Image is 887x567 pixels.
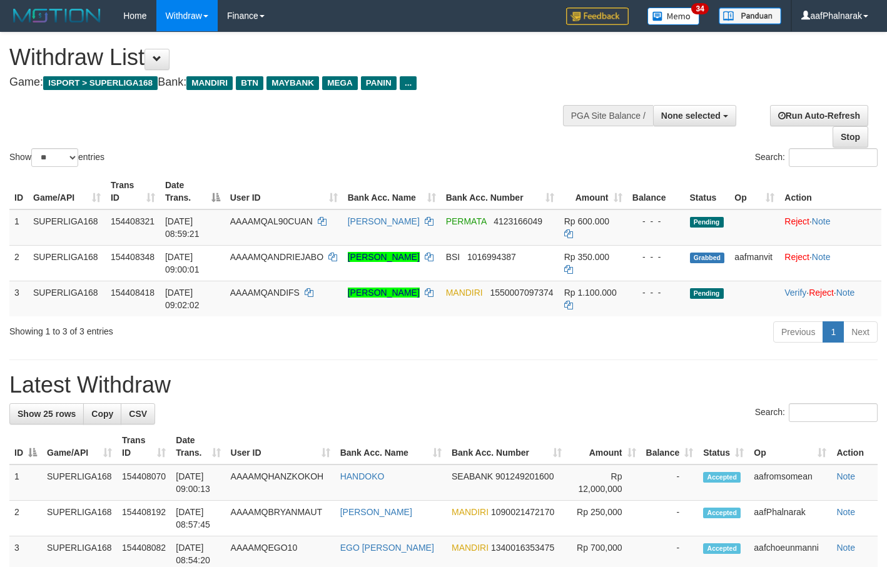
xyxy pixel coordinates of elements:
[43,76,158,90] span: ISPORT > SUPERLIGA168
[698,429,749,464] th: Status: activate to sort column ascending
[117,464,171,501] td: 154408070
[690,253,725,263] span: Grabbed
[9,464,42,501] td: 1
[28,174,106,209] th: Game/API: activate to sort column ascending
[9,148,104,167] label: Show entries
[779,245,881,281] td: ·
[647,8,700,25] img: Button%20Memo.svg
[340,471,385,481] a: HANDOKO
[9,403,84,424] a: Show 25 rows
[28,281,106,316] td: SUPERLIGA168
[627,174,685,209] th: Balance
[703,508,741,518] span: Accepted
[230,216,313,226] span: AAAAMQAL90CUAN
[749,464,831,501] td: aafromsomean
[567,429,641,464] th: Amount: activate to sort column ascending
[225,174,343,209] th: User ID: activate to sort column ascending
[567,501,641,536] td: Rp 250,000
[335,429,447,464] th: Bank Acc. Name: activate to sort column ascending
[564,216,609,226] span: Rp 600.000
[9,6,104,25] img: MOTION_logo.png
[755,403,878,422] label: Search:
[9,320,360,338] div: Showing 1 to 3 of 3 entries
[400,76,417,90] span: ...
[789,148,878,167] input: Search:
[685,174,730,209] th: Status
[566,8,629,25] img: Feedback.jpg
[691,3,708,14] span: 34
[784,252,809,262] a: Reject
[784,288,806,298] a: Verify
[111,252,155,262] span: 154408348
[749,429,831,464] th: Op: activate to sort column ascending
[18,409,76,419] span: Show 25 rows
[117,501,171,536] td: 154408192
[117,429,171,464] th: Trans ID: activate to sort column ascending
[9,76,579,89] h4: Game: Bank:
[452,507,489,517] span: MANDIRI
[703,543,741,554] span: Accepted
[9,174,28,209] th: ID
[770,105,868,126] a: Run Auto-Refresh
[779,174,881,209] th: Action
[836,288,855,298] a: Note
[661,111,721,121] span: None selected
[447,429,567,464] th: Bank Acc. Number: activate to sort column ascending
[490,288,553,298] span: Copy 1550007097374 to clipboard
[9,373,878,398] h1: Latest Withdraw
[559,174,627,209] th: Amount: activate to sort column ascending
[226,464,335,501] td: AAAAMQHANZKOKOH
[160,174,225,209] th: Date Trans.: activate to sort column descending
[836,543,855,553] a: Note
[111,288,155,298] span: 154408418
[632,251,680,263] div: - - -
[28,245,106,281] td: SUPERLIGA168
[446,288,483,298] span: MANDIRI
[9,45,579,70] h1: Withdraw List
[755,148,878,167] label: Search:
[340,507,412,517] a: [PERSON_NAME]
[361,76,397,90] span: PANIN
[833,126,868,148] a: Stop
[9,281,28,316] td: 3
[641,501,699,536] td: -
[690,217,724,228] span: Pending
[789,403,878,422] input: Search:
[729,245,779,281] td: aafmanvit
[348,252,420,262] a: [PERSON_NAME]
[441,174,559,209] th: Bank Acc. Number: activate to sort column ascending
[719,8,781,24] img: panduan.png
[343,174,441,209] th: Bank Acc. Name: activate to sort column ascending
[494,216,542,226] span: Copy 4123166049 to clipboard
[641,464,699,501] td: -
[91,409,113,419] span: Copy
[564,288,617,298] span: Rp 1.100.000
[266,76,319,90] span: MAYBANK
[171,429,225,464] th: Date Trans.: activate to sort column ascending
[823,321,844,343] a: 1
[784,216,809,226] a: Reject
[106,174,160,209] th: Trans ID: activate to sort column ascending
[226,501,335,536] td: AAAAMQBRYANMAUT
[843,321,878,343] a: Next
[690,288,724,299] span: Pending
[563,105,653,126] div: PGA Site Balance /
[831,429,878,464] th: Action
[31,148,78,167] select: Showentries
[226,429,335,464] th: User ID: activate to sort column ascending
[230,252,323,262] span: AAAAMQANDRIEJABO
[42,464,117,501] td: SUPERLIGA168
[632,215,680,228] div: - - -
[653,105,736,126] button: None selected
[236,76,263,90] span: BTN
[729,174,779,209] th: Op: activate to sort column ascending
[836,507,855,517] a: Note
[812,252,831,262] a: Note
[9,429,42,464] th: ID: activate to sort column descending
[773,321,823,343] a: Previous
[42,429,117,464] th: Game/API: activate to sort column ascending
[165,216,200,239] span: [DATE] 08:59:21
[809,288,834,298] a: Reject
[446,252,460,262] span: BSI
[83,403,121,424] a: Copy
